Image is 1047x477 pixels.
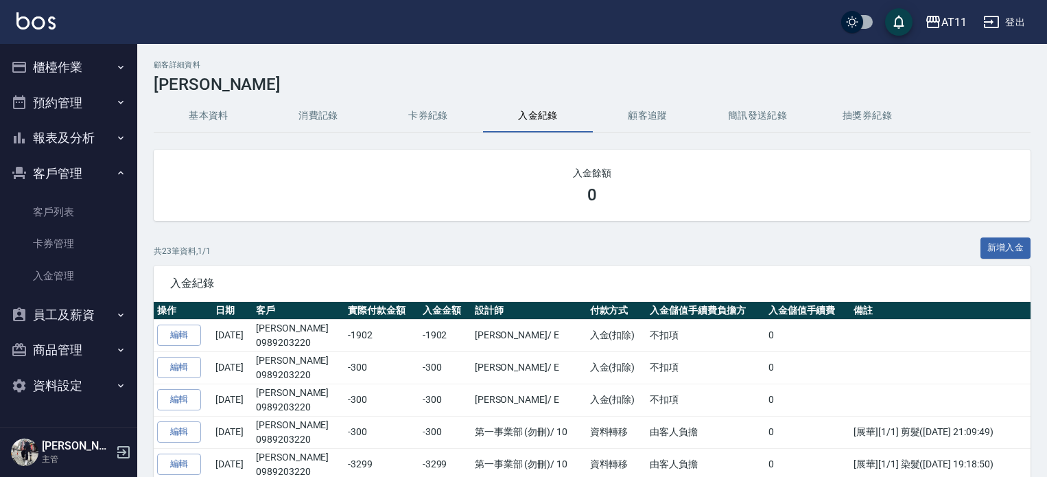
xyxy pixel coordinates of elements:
p: 0989203220 [256,336,341,350]
button: 商品管理 [5,332,132,368]
td: 入金(扣除) [587,351,646,384]
td: [PERSON_NAME] [252,319,344,351]
button: 新增入金 [980,237,1031,259]
td: 0 [765,416,850,448]
td: [展華][1/1] 剪髮([DATE] 21:09:49) [850,416,1031,448]
a: 編輯 [157,357,201,378]
a: 編輯 [157,389,201,410]
td: -1902 [419,319,471,351]
td: -300 [419,416,471,448]
td: 第一事業部 (勿刪) / 10 [471,416,587,448]
a: 編輯 [157,421,201,443]
td: [DATE] [212,319,252,351]
td: 0 [765,351,850,384]
td: -300 [419,384,471,416]
a: 入金管理 [5,260,132,292]
button: save [885,8,913,36]
button: 消費記錄 [263,100,373,132]
th: 客戶 [252,302,344,320]
button: 櫃檯作業 [5,49,132,85]
td: 資料轉移 [587,416,646,448]
td: [PERSON_NAME] / E [471,384,587,416]
span: 入金紀錄 [170,277,1014,290]
td: 入金(扣除) [587,384,646,416]
td: [PERSON_NAME] [252,416,344,448]
td: -300 [419,351,471,384]
button: 基本資料 [154,100,263,132]
th: 設計師 [471,302,587,320]
td: 不扣項 [646,384,765,416]
td: -300 [344,384,419,416]
p: 主管 [42,453,112,465]
h2: 顧客詳細資料 [154,60,1031,69]
td: [PERSON_NAME] / E [471,351,587,384]
a: 卡券管理 [5,228,132,259]
td: -300 [344,351,419,384]
th: 實際付款金額 [344,302,419,320]
td: 由客人負擔 [646,416,765,448]
button: 卡券紀錄 [373,100,483,132]
th: 付款方式 [587,302,646,320]
td: [DATE] [212,416,252,448]
td: 入金(扣除) [587,319,646,351]
button: 客戶管理 [5,156,132,191]
td: [PERSON_NAME] / E [471,319,587,351]
td: 0 [765,319,850,351]
p: 0989203220 [256,368,341,382]
h3: 0 [587,185,597,205]
td: [DATE] [212,351,252,384]
button: 員工及薪資 [5,297,132,333]
th: 入金金額 [419,302,471,320]
th: 日期 [212,302,252,320]
a: 編輯 [157,454,201,475]
td: [DATE] [212,384,252,416]
h5: [PERSON_NAME] [42,439,112,453]
td: 不扣項 [646,319,765,351]
td: [PERSON_NAME] [252,384,344,416]
button: 預約管理 [5,85,132,121]
th: 入金儲值手續費 [765,302,850,320]
h3: [PERSON_NAME] [154,75,1031,94]
button: 簡訊發送紀錄 [703,100,812,132]
button: 抽獎券紀錄 [812,100,922,132]
a: 編輯 [157,325,201,346]
p: 0989203220 [256,432,341,447]
button: 入金紀錄 [483,100,593,132]
td: 0 [765,384,850,416]
button: 資料設定 [5,368,132,404]
img: Logo [16,12,56,30]
h2: 入金餘額 [170,166,1014,180]
p: 0989203220 [256,400,341,415]
th: 操作 [154,302,212,320]
td: [PERSON_NAME] [252,351,344,384]
a: 客戶列表 [5,196,132,228]
button: AT11 [919,8,972,36]
button: 登出 [978,10,1031,35]
p: 共 23 筆資料, 1 / 1 [154,245,211,257]
button: 顧客追蹤 [593,100,703,132]
td: -300 [344,416,419,448]
img: Person [11,439,38,466]
button: 報表及分析 [5,120,132,156]
th: 備註 [850,302,1031,320]
td: 不扣項 [646,351,765,384]
th: 入金儲值手續費負擔方 [646,302,765,320]
td: -1902 [344,319,419,351]
div: AT11 [941,14,967,31]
